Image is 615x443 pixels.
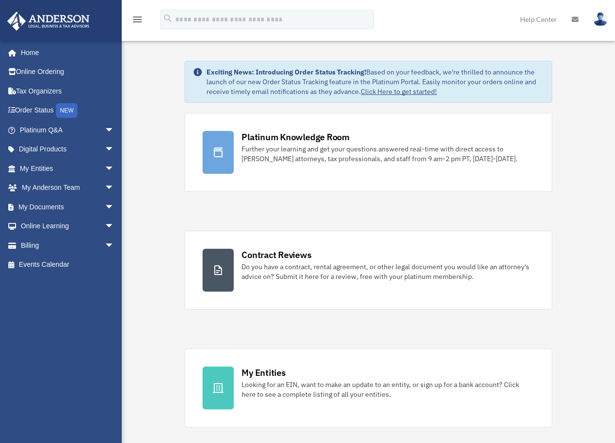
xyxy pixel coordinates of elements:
a: Home [7,43,124,62]
span: arrow_drop_down [105,217,124,237]
span: arrow_drop_down [105,178,124,198]
a: Online Learningarrow_drop_down [7,217,129,236]
a: Click Here to get started! [361,87,437,96]
a: Tax Organizers [7,81,129,101]
a: Online Ordering [7,62,129,82]
span: arrow_drop_down [105,159,124,179]
div: My Entities [242,367,285,379]
a: My Entities Looking for an EIN, want to make an update to an entity, or sign up for a bank accoun... [185,349,552,427]
a: Digital Productsarrow_drop_down [7,140,129,159]
i: search [163,13,173,24]
img: User Pic [593,12,608,26]
a: My Anderson Teamarrow_drop_down [7,178,129,198]
a: Billingarrow_drop_down [7,236,129,255]
a: Platinum Q&Aarrow_drop_down [7,120,129,140]
div: Based on your feedback, we're thrilled to announce the launch of our new Order Status Tracking fe... [206,67,543,96]
span: arrow_drop_down [105,140,124,160]
a: My Entitiesarrow_drop_down [7,159,129,178]
div: Contract Reviews [242,249,311,261]
a: Events Calendar [7,255,129,275]
i: menu [131,14,143,25]
a: Contract Reviews Do you have a contract, rental agreement, or other legal document you would like... [185,231,552,310]
span: arrow_drop_down [105,197,124,217]
div: Looking for an EIN, want to make an update to an entity, or sign up for a bank account? Click her... [242,380,534,399]
a: My Documentsarrow_drop_down [7,197,129,217]
a: menu [131,17,143,25]
span: arrow_drop_down [105,120,124,140]
strong: Exciting News: Introducing Order Status Tracking! [206,68,366,76]
div: NEW [56,103,77,118]
a: Platinum Knowledge Room Further your learning and get your questions answered real-time with dire... [185,113,552,192]
span: arrow_drop_down [105,236,124,256]
div: Platinum Knowledge Room [242,131,350,143]
a: Order StatusNEW [7,101,129,121]
div: Do you have a contract, rental agreement, or other legal document you would like an attorney's ad... [242,262,534,281]
div: Further your learning and get your questions answered real-time with direct access to [PERSON_NAM... [242,144,534,164]
img: Anderson Advisors Platinum Portal [4,12,93,31]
